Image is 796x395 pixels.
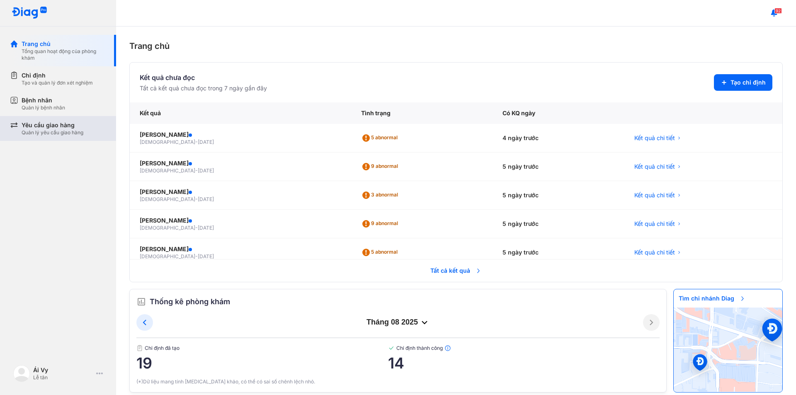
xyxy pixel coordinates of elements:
div: Tạo và quản lý đơn xét nghiệm [22,80,93,86]
img: logo [12,7,47,19]
span: Thống kê phòng khám [150,296,230,308]
span: Chỉ định thành công [388,345,660,351]
div: Lễ tân [33,374,93,381]
span: [DEMOGRAPHIC_DATA] [140,225,195,231]
div: 5 abnormal [361,246,401,259]
div: 9 abnormal [361,160,401,173]
div: Bệnh nhân [22,96,65,104]
div: (*)Dữ liệu mang tính [MEDICAL_DATA] khảo, có thể có sai số chênh lệch nhỏ. [136,378,660,385]
span: [DATE] [198,139,214,145]
div: Kết quả chưa đọc [140,73,267,82]
div: Tổng quan hoạt động của phòng khám [22,48,106,61]
img: info.7e716105.svg [444,345,451,351]
span: 19 [136,355,388,371]
div: 5 abnormal [361,131,401,145]
div: Tất cả kết quả chưa đọc trong 7 ngày gần đây [140,84,267,92]
div: Tình trạng [351,102,493,124]
span: Chỉ định đã tạo [136,345,388,351]
div: Quản lý yêu cầu giao hàng [22,129,83,136]
div: 9 abnormal [361,217,401,230]
div: 5 ngày trước [493,210,624,238]
span: - [195,167,198,174]
span: - [195,225,198,231]
span: Tìm chi nhánh Diag [674,289,751,308]
span: 14 [388,355,660,371]
div: 5 ngày trước [493,181,624,210]
div: [PERSON_NAME] [140,131,341,139]
span: Kết quả chi tiết [634,134,675,142]
button: Tạo chỉ định [714,74,772,91]
img: checked-green.01cc79e0.svg [388,345,395,351]
div: 4 ngày trước [493,124,624,153]
span: [DEMOGRAPHIC_DATA] [140,167,195,174]
div: 5 ngày trước [493,153,624,181]
div: Chỉ định [22,71,93,80]
div: [PERSON_NAME] [140,159,341,167]
div: [PERSON_NAME] [140,245,341,253]
div: tháng 08 2025 [153,317,643,327]
img: logo [13,365,30,382]
img: document.50c4cfd0.svg [136,345,143,351]
div: 5 ngày trước [493,238,624,267]
span: [DATE] [198,253,214,259]
div: Trang chủ [129,40,783,52]
div: Yêu cầu giao hàng [22,121,83,129]
span: [DATE] [198,196,214,202]
span: [DATE] [198,225,214,231]
span: Kết quả chi tiết [634,191,675,199]
div: Kết quả [130,102,351,124]
span: - [195,196,198,202]
img: order.5a6da16c.svg [136,297,146,307]
div: [PERSON_NAME] [140,188,341,196]
span: - [195,253,198,259]
span: 92 [774,8,782,14]
span: Kết quả chi tiết [634,220,675,228]
div: Có KQ ngày [493,102,624,124]
div: 3 abnormal [361,189,401,202]
span: [DEMOGRAPHIC_DATA] [140,253,195,259]
span: Tạo chỉ định [730,78,766,87]
span: Tất cả kết quả [425,262,487,280]
span: [DEMOGRAPHIC_DATA] [140,196,195,202]
div: [PERSON_NAME] [140,216,341,225]
span: [DATE] [198,167,214,174]
div: Ái Vy [33,366,93,374]
span: [DEMOGRAPHIC_DATA] [140,139,195,145]
span: Kết quả chi tiết [634,248,675,257]
div: Trang chủ [22,40,106,48]
div: Quản lý bệnh nhân [22,104,65,111]
span: Kết quả chi tiết [634,162,675,171]
span: - [195,139,198,145]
